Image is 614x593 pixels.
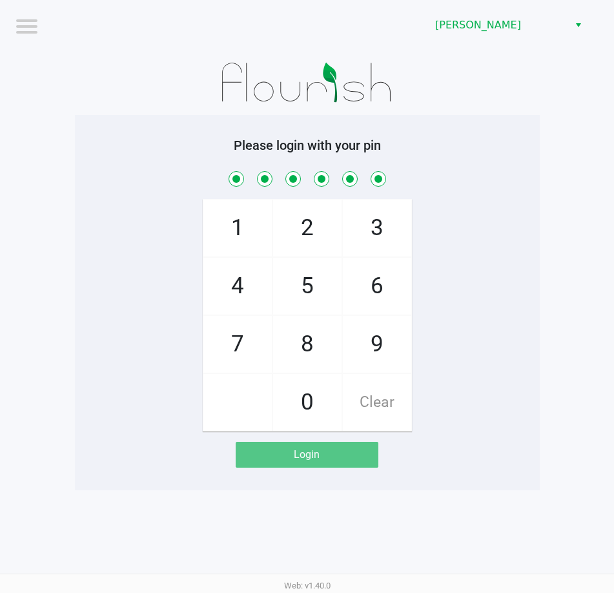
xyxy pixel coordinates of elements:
h5: Please login with your pin [85,138,530,153]
span: 4 [203,258,272,315]
span: 8 [273,316,342,373]
span: 6 [343,258,411,315]
span: 7 [203,316,272,373]
span: 5 [273,258,342,315]
button: Select [569,14,588,37]
span: Clear [343,374,411,431]
span: Web: v1.40.0 [284,581,331,590]
span: 9 [343,316,411,373]
span: [PERSON_NAME] [435,17,561,33]
span: 2 [273,200,342,256]
span: 1 [203,200,272,256]
span: 3 [343,200,411,256]
span: 0 [273,374,342,431]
